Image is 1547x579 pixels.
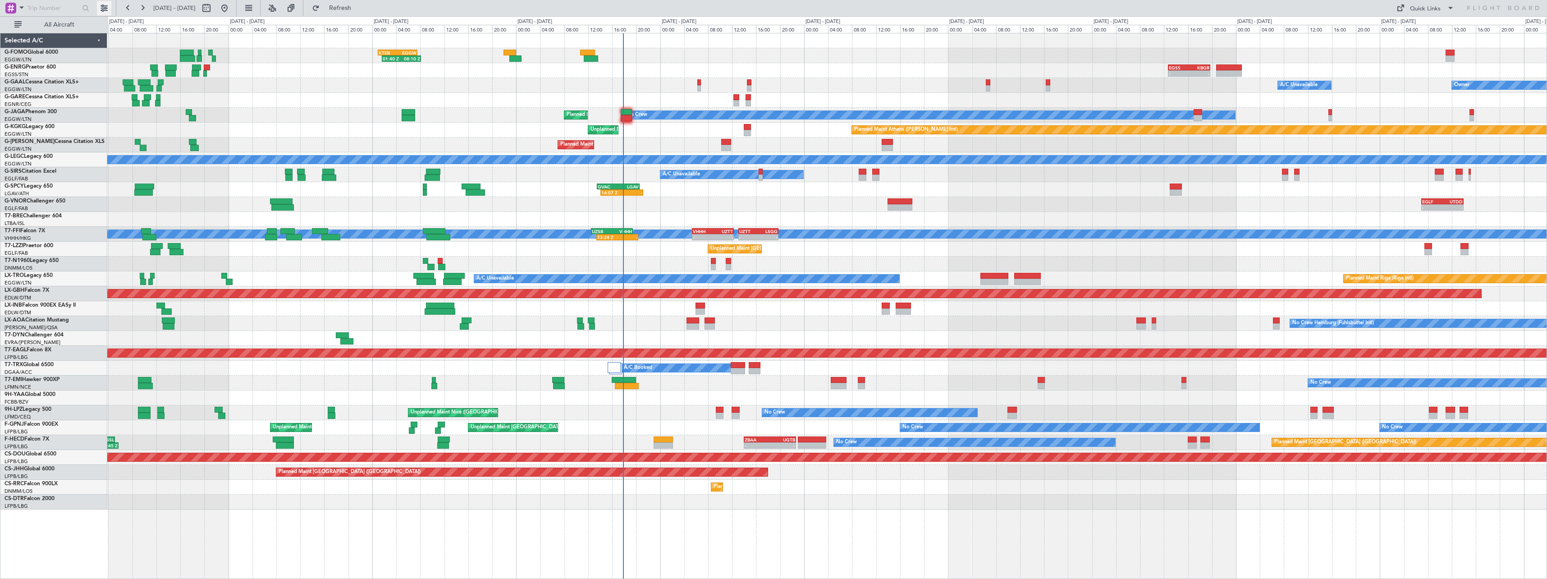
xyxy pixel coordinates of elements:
a: G-KGKGLegacy 600 [5,124,55,129]
div: 13:24 Z [597,234,618,240]
div: [DATE] - [DATE] [806,18,840,26]
div: 04:00 [1404,25,1428,33]
div: KTEB [379,50,398,55]
a: G-ENRGPraetor 600 [5,64,56,70]
span: LX-AOA [5,317,25,323]
span: T7-N1960 [5,258,30,263]
span: G-VNOR [5,198,27,204]
a: EGNR/CEG [5,101,32,108]
span: T7-FFI [5,228,20,234]
div: GVAC [598,184,618,189]
span: G-GAAL [5,79,25,85]
div: 04:00 [1260,25,1284,33]
div: 20:00 [1212,25,1236,33]
div: 04:00 [1116,25,1140,33]
div: - [739,234,759,240]
div: 08:00 [276,25,300,33]
div: 12:00 [444,25,468,33]
div: 04:00 [684,25,708,33]
div: - [622,190,642,195]
div: [DATE] - [DATE] [1094,18,1128,26]
a: CS-RRCFalcon 900LX [5,481,58,487]
a: EGGW/LTN [5,86,32,93]
span: T7-LZZI [5,243,23,248]
span: 9H-YAA [5,392,25,397]
a: LX-TROLegacy 650 [5,273,53,278]
div: UGTB [770,437,795,442]
a: G-SPCYLegacy 650 [5,184,53,189]
a: EGGW/LTN [5,56,32,63]
span: CS-RRC [5,481,24,487]
div: - [758,234,778,240]
div: UZTT [713,229,733,234]
div: [DATE] - [DATE] [374,18,408,26]
a: EGGW/LTN [5,116,32,123]
a: LTBA/ISL [5,220,25,227]
div: UZSB [592,229,612,234]
a: T7-LZZIPraetor 600 [5,243,53,248]
span: 9H-LPZ [5,407,23,412]
div: 04:00 [396,25,420,33]
div: Unplanned Maint [GEOGRAPHIC_DATA] ([GEOGRAPHIC_DATA]) [273,421,421,434]
div: 20:00 [348,25,372,33]
span: T7-DYN [5,332,25,338]
a: G-VNORChallenger 650 [5,198,65,204]
a: G-[PERSON_NAME]Cessna Citation XLS [5,139,105,144]
div: 20:00 [1500,25,1524,33]
div: EGGW [398,50,416,55]
a: T7-BREChallenger 604 [5,213,62,219]
div: 20:00 [924,25,948,33]
div: 16:00 [756,25,780,33]
span: T7-EAGL [5,347,27,353]
div: Planned Maint [GEOGRAPHIC_DATA] ([GEOGRAPHIC_DATA]) [279,465,421,479]
a: G-SIRSCitation Excel [5,169,56,174]
div: KBGR [1189,65,1209,70]
div: Planned Maint [GEOGRAPHIC_DATA] ([GEOGRAPHIC_DATA]) [560,138,702,152]
div: Planned Maint Lagos ([PERSON_NAME]) [714,480,807,494]
div: 08:00 [420,25,444,33]
div: 12:00 [1020,25,1044,33]
div: No Crew Hamburg (Fuhlsbuttel Intl) [1292,317,1374,330]
div: No Crew [1382,421,1403,434]
a: 9H-LPZLegacy 500 [5,407,51,412]
a: F-GPNJFalcon 900EX [5,422,58,427]
span: T7-TRX [5,362,23,368]
a: LX-AOACitation Mustang [5,317,69,323]
div: 00:00 [1092,25,1116,33]
div: VHHH [612,229,632,234]
a: EGLF/FAB [5,250,28,257]
span: LX-INB [5,303,22,308]
div: UTDD [1442,199,1463,204]
div: 12:00 [1452,25,1476,33]
div: 14:07 Z [601,190,622,195]
a: T7-TRXGlobal 6500 [5,362,54,368]
div: 00:00 [1380,25,1404,33]
span: G-SPCY [5,184,24,189]
div: 08:00 [1428,25,1452,33]
a: DGAA/ACC [5,369,32,376]
div: Owner [1454,78,1469,92]
div: - [1169,71,1189,76]
a: LX-INBFalcon 900EX EASy II [5,303,76,308]
div: 16:00 [324,25,348,33]
span: CS-DOU [5,451,26,457]
div: No Crew [764,406,785,419]
div: 08:00 [852,25,876,33]
a: LFPB/LBG [5,354,28,361]
a: LFPB/LBG [5,473,28,480]
div: 08:10 Z [402,56,420,61]
div: [DATE] - [DATE] [1381,18,1416,26]
span: LX-TRO [5,273,24,278]
span: T7-BRE [5,213,23,219]
div: 12:00 [156,25,180,33]
div: 00:00 [804,25,828,33]
div: A/C Booked [624,361,652,375]
a: T7-EAGLFalcon 8X [5,347,51,353]
a: G-GARECessna Citation XLS+ [5,94,79,100]
span: F-GPNJ [5,422,24,427]
div: [DATE] - [DATE] [109,18,144,26]
div: 12:00 [588,25,612,33]
div: LGAV [618,184,638,189]
a: EDLW/DTM [5,294,31,301]
div: A/C Unavailable [476,272,514,285]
